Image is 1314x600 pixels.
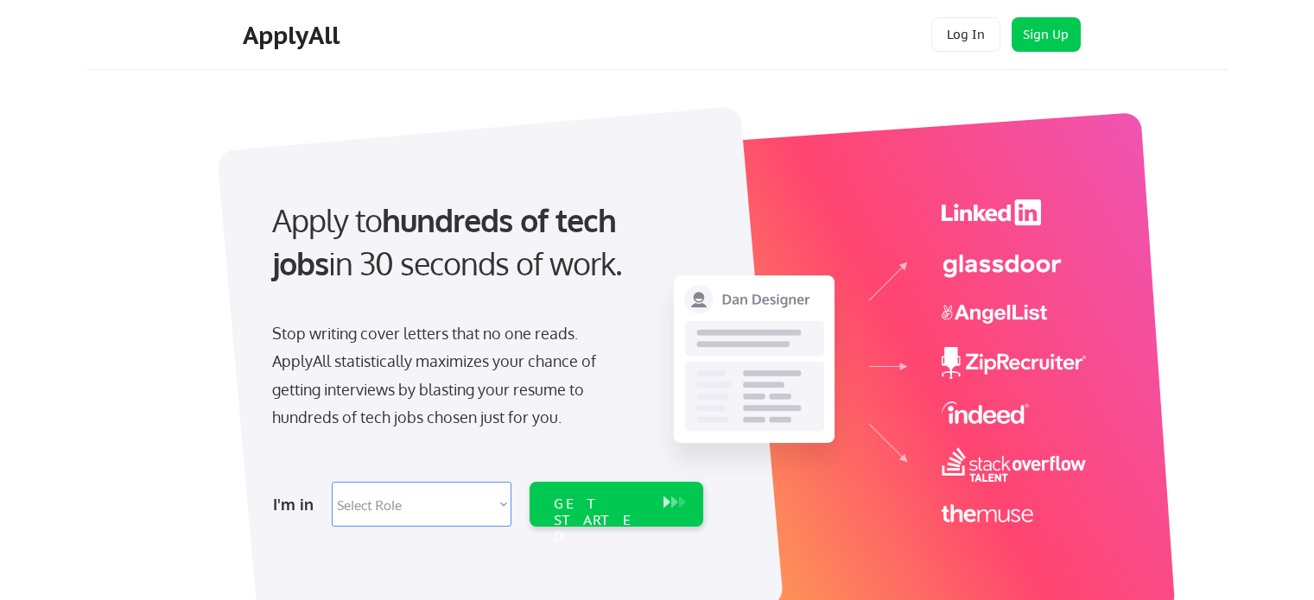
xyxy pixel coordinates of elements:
[272,319,627,432] div: Stop writing cover letters that no one reads. ApplyAll statistically maximizes your chance of get...
[554,496,646,546] div: GET STARTED
[272,200,624,282] strong: hundreds of tech jobs
[273,490,321,518] div: I'm in
[243,21,345,50] div: ApplyAll
[931,17,1000,52] button: Log In
[272,199,696,286] div: Apply to in 30 seconds of work.
[1012,17,1081,52] button: Sign Up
